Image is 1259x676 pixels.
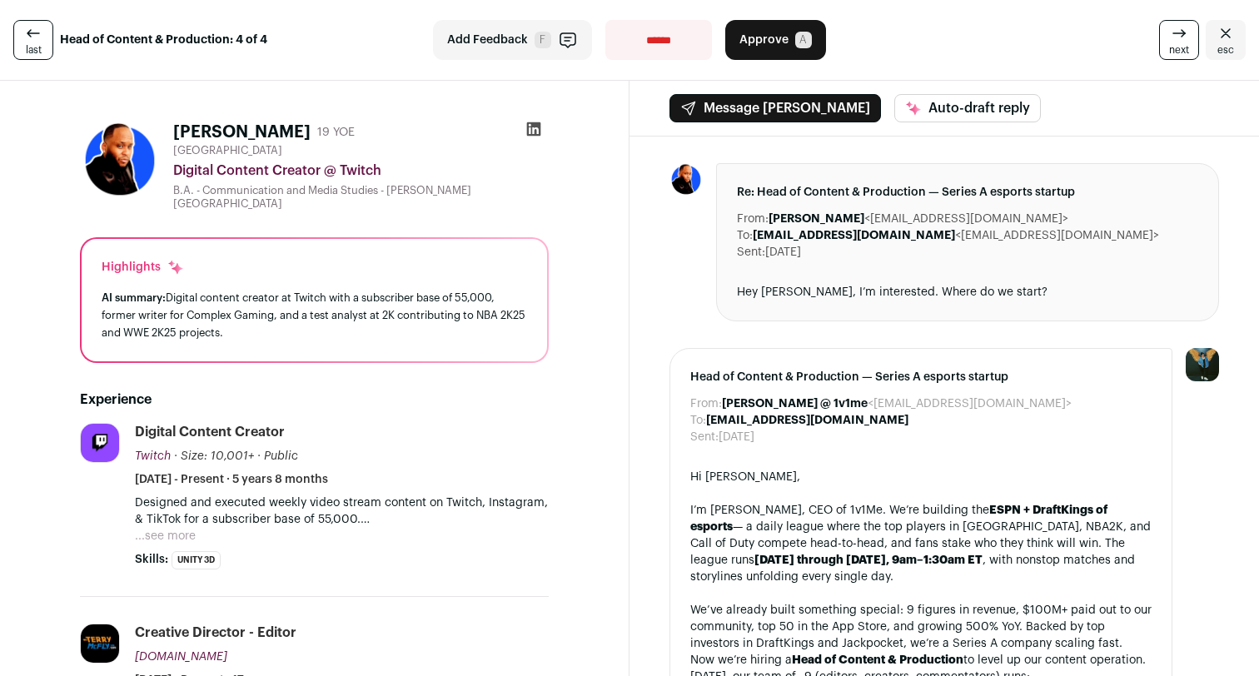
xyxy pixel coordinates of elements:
a: Close [1206,20,1246,60]
h1: [PERSON_NAME] [173,121,311,144]
span: [GEOGRAPHIC_DATA] [173,144,282,157]
b: [EMAIL_ADDRESS][DOMAIN_NAME] [753,230,955,241]
dt: To: [737,227,753,244]
dd: [DATE] [719,429,754,445]
p: Designed and executed weekly video stream content on Twitch, Instagram, & TikTok for a subscriber... [135,495,549,528]
span: last [26,43,42,57]
li: Unity 3D [172,551,221,569]
button: ...see more [135,528,196,544]
button: Add Feedback F [433,20,592,60]
div: 19 YOE [317,124,355,141]
span: F [535,32,551,48]
span: A [795,32,812,48]
strong: [DATE] through [DATE], 9am–1:30am ET [754,554,983,566]
span: · [257,448,261,465]
dt: From: [737,211,769,227]
span: AI summary: [102,292,166,303]
dt: To: [690,412,706,429]
img: 7081ef880c6e81038a710332a5ab8bcd003753fccc860247b82eab3bbbd964e0.jpg [669,163,703,196]
div: Highlights [102,259,184,276]
span: [DOMAIN_NAME] [135,651,227,663]
span: esc [1217,43,1234,57]
dt: Sent: [690,429,719,445]
span: Hi [PERSON_NAME], [690,471,800,483]
button: Approve A [725,20,826,60]
span: We’ve already built something special: 9 figures in revenue, $100M+ paid out to our community, to... [690,604,1152,649]
div: Digital Content Creator [135,423,285,441]
strong: Head of Content & Production [792,654,963,666]
button: Message [PERSON_NAME] [669,94,881,122]
div: Digital content creator at Twitch with a subscriber base of 55,000, former writer for Complex Gam... [102,289,527,341]
img: 69ee5be0295c489b79fa84311aa835448c5fba69f8b725d434ec2fae0e22c103.jpg [81,424,119,462]
span: I’m [PERSON_NAME], CEO of 1v1Me. We’re building the [690,505,989,516]
dd: <[EMAIL_ADDRESS][DOMAIN_NAME]> [722,395,1072,412]
dt: From: [690,395,722,412]
span: — a daily league where the top players in [GEOGRAPHIC_DATA], NBA2K, and Call of Duty compete head... [690,521,1151,566]
b: [PERSON_NAME] @ 1v1me [722,398,868,410]
span: Twitch [135,450,171,462]
span: · Size: 10,001+ [174,450,254,462]
span: Head of Content & Production — Series A esports startup [690,369,1152,385]
img: 12031951-medium_jpg [1186,348,1219,381]
div: Creative Director - Editor [135,624,296,642]
b: [PERSON_NAME] [769,213,864,225]
span: Public [264,450,298,462]
div: Hey [PERSON_NAME], I’m interested. Where do we start? [737,284,1198,301]
b: [EMAIL_ADDRESS][DOMAIN_NAME] [706,415,908,426]
dd: <[EMAIL_ADDRESS][DOMAIN_NAME]> [753,227,1159,244]
h2: Experience [80,390,549,410]
a: next [1159,20,1199,60]
strong: Head of Content & Production: 4 of 4 [60,32,267,48]
dt: Sent: [737,244,765,261]
a: last [13,20,53,60]
button: Auto-draft reply [894,94,1041,122]
span: Skills: [135,551,168,568]
span: Re: Head of Content & Production — Series A esports startup [737,184,1198,201]
span: Now we’re hiring a [690,654,792,666]
span: Approve [739,32,789,48]
img: 7081ef880c6e81038a710332a5ab8bcd003753fccc860247b82eab3bbbd964e0.jpg [80,121,160,201]
dd: [DATE] [765,244,801,261]
div: Digital Content Creator @ Twitch [173,161,549,181]
span: [DATE] - Present · 5 years 8 months [135,471,328,488]
span: next [1169,43,1189,57]
dd: <[EMAIL_ADDRESS][DOMAIN_NAME]> [769,211,1068,227]
img: d97368d319522d5ca606af6b6ae149e02b271d3913ee7187ed2050b58423b0fd [81,624,119,663]
span: Add Feedback [447,32,528,48]
div: B.A. - Communication and Media Studies - [PERSON_NAME][GEOGRAPHIC_DATA] [173,184,549,211]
